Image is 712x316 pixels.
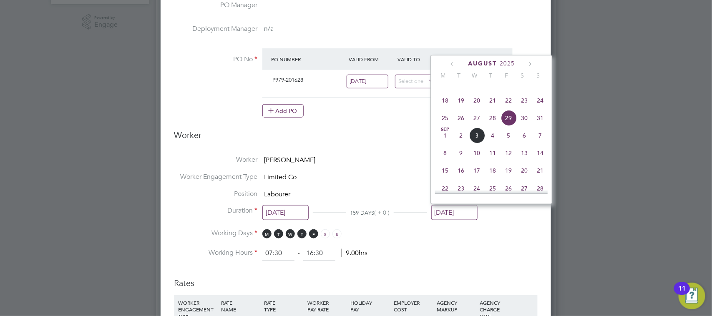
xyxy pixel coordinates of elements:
[485,145,501,161] span: 11
[444,52,493,67] div: Expiry
[501,110,516,126] span: 29
[264,25,274,33] span: n/a
[297,229,307,238] span: T
[501,93,516,108] span: 22
[468,60,497,67] span: August
[530,72,546,79] span: S
[374,209,390,216] span: ( + 0 )
[453,163,469,178] span: 16
[296,249,302,257] span: ‐
[501,181,516,196] span: 26
[516,145,532,161] span: 13
[514,72,530,79] span: S
[453,110,469,126] span: 26
[469,93,485,108] span: 20
[498,72,514,79] span: F
[347,75,389,88] input: Select one
[262,205,309,221] input: Select one
[437,181,453,196] span: 22
[309,229,318,238] span: F
[516,128,532,143] span: 6
[500,60,515,67] span: 2025
[678,288,686,299] div: 11
[174,269,538,288] h3: Rates
[453,128,469,143] span: 2
[264,173,297,181] span: Limited Co
[332,229,342,238] span: S
[437,128,453,132] span: Sep
[532,93,548,108] span: 24
[453,145,469,161] span: 9
[286,229,295,238] span: W
[532,163,548,178] span: 21
[516,110,532,126] span: 30
[437,145,453,161] span: 8
[469,110,485,126] span: 27
[437,163,453,178] span: 15
[264,156,315,164] span: [PERSON_NAME]
[262,246,294,261] input: 08:00
[532,110,548,126] span: 31
[485,163,501,178] span: 18
[347,52,396,67] div: Valid From
[485,93,501,108] span: 21
[264,190,290,198] span: Labourer
[174,190,257,198] label: Position
[321,229,330,238] span: S
[516,163,532,178] span: 20
[483,72,498,79] span: T
[174,173,257,181] label: Worker Engagement Type
[453,181,469,196] span: 23
[516,93,532,108] span: 23
[395,75,437,88] input: Select one
[350,209,374,216] span: 159 DAYS
[453,93,469,108] span: 19
[437,110,453,126] span: 25
[174,155,257,164] label: Worker
[485,128,501,143] span: 4
[174,25,257,33] label: Deployment Manager
[174,55,257,64] label: PO No
[469,163,485,178] span: 17
[437,128,453,143] span: 1
[467,72,483,79] span: W
[341,249,367,257] span: 9.00hrs
[485,181,501,196] span: 25
[174,206,257,215] label: Duration
[303,246,335,261] input: 17:00
[395,52,444,67] div: Valid To
[469,128,485,143] span: 3
[262,229,272,238] span: M
[532,128,548,143] span: 7
[272,76,303,83] span: P979-201628
[469,181,485,196] span: 24
[431,205,478,221] input: Select one
[516,181,532,196] span: 27
[174,229,257,238] label: Working Days
[269,52,347,67] div: PO Number
[485,110,501,126] span: 28
[262,104,304,118] button: Add PO
[532,181,548,196] span: 28
[501,163,516,178] span: 19
[501,145,516,161] span: 12
[174,248,257,257] label: Working Hours
[679,283,705,309] button: Open Resource Center, 11 new notifications
[437,93,453,108] span: 18
[501,128,516,143] span: 5
[532,145,548,161] span: 14
[174,1,257,10] label: PO Manager
[174,130,538,147] h3: Worker
[435,72,451,79] span: M
[469,145,485,161] span: 10
[274,229,283,238] span: T
[451,72,467,79] span: T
